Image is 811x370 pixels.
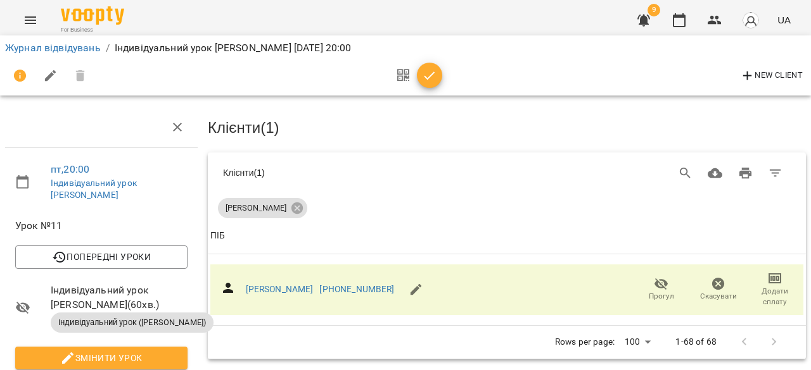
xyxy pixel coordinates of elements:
button: Додати сплату [746,272,803,307]
div: Table Toolbar [208,152,806,193]
div: Sort [210,228,225,244]
a: [PERSON_NAME] [246,284,314,294]
span: Індивідуальний урок ([PERSON_NAME]) [51,317,214,328]
button: Прогул [633,272,690,307]
a: Індивідуальний урок [PERSON_NAME] [51,178,137,200]
span: Прогул [649,291,674,302]
button: Змінити урок [15,347,188,369]
img: Voopty Logo [61,6,124,25]
button: UA [772,8,796,32]
span: UA [777,13,791,27]
span: For Business [61,26,124,34]
p: Rows per page: [555,336,615,348]
span: Урок №11 [15,218,188,233]
button: Скасувати [690,272,747,307]
a: Журнал відвідувань [5,42,101,54]
span: Скасувати [700,291,737,302]
div: ПІБ [210,228,225,244]
nav: breadcrumb [5,40,806,56]
button: Фільтр [760,158,791,188]
img: avatar_s.png [742,11,760,29]
button: Menu [15,5,46,35]
p: 1-68 of 68 [675,336,716,348]
span: [PERSON_NAME] [218,202,294,214]
button: Друк [731,158,761,188]
li: / [106,40,110,56]
span: Індивідуальний урок [PERSON_NAME] ( 60 хв. ) [51,283,188,312]
h3: Клієнти ( 1 ) [208,120,806,136]
div: Клієнти ( 1 ) [223,166,468,179]
button: New Client [737,66,806,86]
p: Індивідуальний урок [PERSON_NAME] [DATE] 20:00 [115,40,352,56]
div: [PERSON_NAME] [218,198,307,218]
button: Завантажити CSV [700,158,731,188]
span: Попередні уроки [25,249,177,264]
div: 100 [620,333,655,351]
span: ПІБ [210,228,803,244]
span: 9 [648,4,660,16]
button: Попередні уроки [15,245,188,268]
span: Змінити урок [25,350,177,366]
button: Search [670,158,701,188]
a: [PHONE_NUMBER] [319,284,394,294]
span: New Client [740,68,803,83]
span: Додати сплату [754,286,796,307]
a: пт , 20:00 [51,163,89,175]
